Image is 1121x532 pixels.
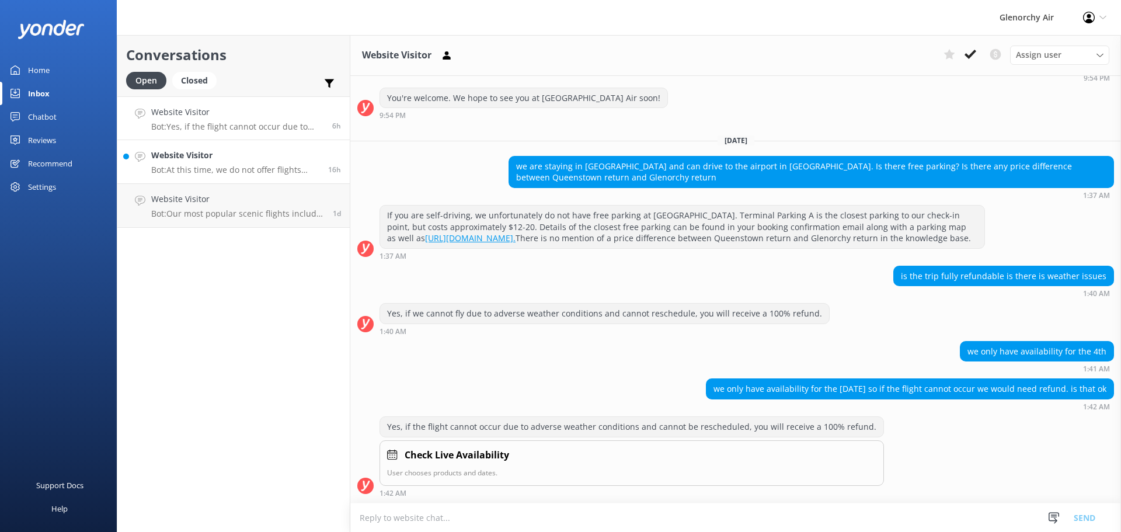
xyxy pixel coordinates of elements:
[172,74,222,86] a: Closed
[28,82,50,105] div: Inbox
[1083,290,1110,297] strong: 1:40 AM
[126,74,172,86] a: Open
[509,191,1114,199] div: Sep 25 2025 01:37am (UTC +12:00) Pacific/Auckland
[28,175,56,199] div: Settings
[425,232,516,244] a: [URL][DOMAIN_NAME].
[328,165,341,175] span: Sep 24 2025 03:32pm (UTC +12:00) Pacific/Auckland
[387,467,876,478] p: User chooses products and dates.
[960,342,1113,361] div: we only have availability for the 4th
[117,96,350,140] a: Website VisitorBot:Yes, if the flight cannot occur due to adverse weather conditions and cannot b...
[894,266,1113,286] div: is the trip fully refundable is there is weather issues
[706,379,1113,399] div: we only have availability for the [DATE] so if the flight cannot occur we would need refund. is t...
[332,121,341,131] span: Sep 25 2025 01:42am (UTC +12:00) Pacific/Auckland
[1083,366,1110,373] strong: 1:41 AM
[380,304,829,324] div: Yes, if we cannot fly due to adverse weather conditions and cannot reschedule, you will receive a...
[151,149,319,162] h4: Website Visitor
[28,105,57,128] div: Chatbot
[18,20,85,39] img: yonder-white-logo.png
[706,402,1114,411] div: Sep 25 2025 01:42am (UTC +12:00) Pacific/Auckland
[28,58,50,82] div: Home
[151,106,323,119] h4: Website Visitor
[28,152,72,175] div: Recommend
[51,497,68,520] div: Help
[117,184,350,228] a: Website VisitorBot:Our most popular scenic flights include: - Milford Sound Fly | Cruise | Fly - ...
[718,135,754,145] span: [DATE]
[1083,192,1110,199] strong: 1:37 AM
[509,157,1113,187] div: we are staying in [GEOGRAPHIC_DATA] and can drive to the airport in [GEOGRAPHIC_DATA]. Is there f...
[151,208,324,219] p: Bot: Our most popular scenic flights include: - Milford Sound Fly | Cruise | Fly - Our most popul...
[380,489,884,497] div: Sep 25 2025 01:42am (UTC +12:00) Pacific/Auckland
[1073,74,1114,82] div: Sep 24 2025 09:54pm (UTC +12:00) Pacific/Auckland
[380,252,985,260] div: Sep 25 2025 01:37am (UTC +12:00) Pacific/Auckland
[380,327,830,335] div: Sep 25 2025 01:40am (UTC +12:00) Pacific/Auckland
[172,72,217,89] div: Closed
[1083,404,1110,411] strong: 1:42 AM
[28,128,56,152] div: Reviews
[380,417,883,437] div: Yes, if the flight cannot occur due to adverse weather conditions and cannot be rescheduled, you ...
[380,112,406,119] strong: 9:54 PM
[960,364,1114,373] div: Sep 25 2025 01:41am (UTC +12:00) Pacific/Auckland
[380,88,667,108] div: You're welcome. We hope to see you at [GEOGRAPHIC_DATA] Air soon!
[380,206,984,248] div: If you are self-driving, we unfortunately do not have free parking at [GEOGRAPHIC_DATA]. Terminal...
[151,121,323,132] p: Bot: Yes, if the flight cannot occur due to adverse weather conditions and cannot be rescheduled,...
[1010,46,1109,64] div: Assign User
[380,328,406,335] strong: 1:40 AM
[362,48,431,63] h3: Website Visitor
[117,140,350,184] a: Website VisitorBot:At this time, we do not offer flights over multiple days to [GEOGRAPHIC_DATA],...
[126,72,166,89] div: Open
[333,208,341,218] span: Sep 23 2025 06:48pm (UTC +12:00) Pacific/Auckland
[380,111,668,119] div: Sep 24 2025 09:54pm (UTC +12:00) Pacific/Auckland
[1016,48,1061,61] span: Assign user
[151,165,319,175] p: Bot: At this time, we do not offer flights over multiple days to [GEOGRAPHIC_DATA], just day trip...
[36,474,83,497] div: Support Docs
[893,289,1114,297] div: Sep 25 2025 01:40am (UTC +12:00) Pacific/Auckland
[405,448,509,463] h4: Check Live Availability
[380,253,406,260] strong: 1:37 AM
[380,490,406,497] strong: 1:42 AM
[1084,75,1110,82] strong: 9:54 PM
[151,193,324,206] h4: Website Visitor
[126,44,341,66] h2: Conversations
